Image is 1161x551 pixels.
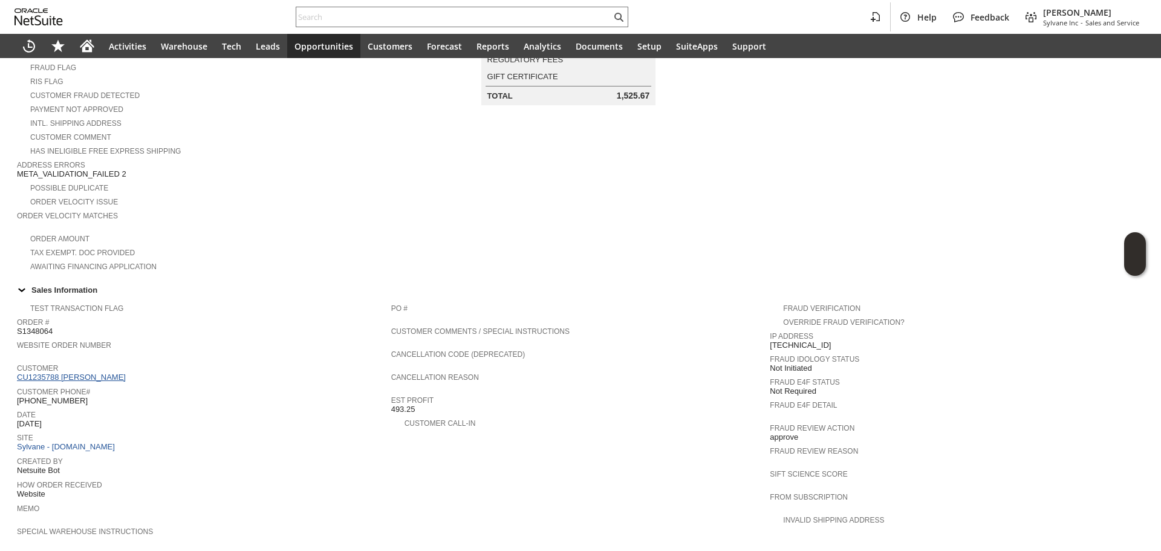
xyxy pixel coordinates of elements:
a: Tax Exempt. Doc Provided [30,249,135,257]
a: Date [17,411,36,419]
input: Search [296,10,611,24]
span: 1,525.67 [617,91,650,101]
a: Test Transaction Flag [30,304,123,313]
a: Documents [568,34,630,58]
a: Customer [17,364,58,373]
a: Customer Comments / Special Instructions [391,327,570,336]
a: PO # [391,304,408,313]
svg: Home [80,39,94,53]
a: Order # [17,318,49,327]
span: Feedback [971,11,1009,23]
span: [TECHNICAL_ID] [770,341,831,350]
a: Warehouse [154,34,215,58]
a: IP Address [770,332,813,341]
a: Forecast [420,34,469,58]
a: Website Order Number [17,341,111,350]
span: Activities [109,41,146,52]
a: Site [17,434,33,442]
span: Website [17,489,45,499]
a: Customer Comment [30,133,111,142]
span: Not Required [770,386,816,396]
span: [PHONE_NUMBER] [17,396,88,406]
span: Reports [476,41,509,52]
a: Order Velocity Issue [30,198,118,206]
span: - [1081,18,1083,27]
span: Leads [256,41,280,52]
a: Fraud Review Action [770,424,854,432]
a: Has Ineligible Free Express Shipping [30,147,181,155]
a: Gift Certificate [487,72,558,81]
a: SuiteApps [669,34,725,58]
span: Warehouse [161,41,207,52]
a: Customer Fraud Detected [30,91,140,100]
a: Reports [469,34,516,58]
svg: Search [611,10,626,24]
span: [DATE] [17,419,42,429]
span: [PERSON_NAME] [1043,7,1139,18]
a: How Order Received [17,481,102,489]
a: CU1235788 [PERSON_NAME] [17,373,129,382]
a: Tech [215,34,249,58]
span: Tech [222,41,241,52]
span: Documents [576,41,623,52]
a: Customers [360,34,420,58]
a: Activities [102,34,154,58]
a: RIS flag [30,77,63,86]
span: Not Initiated [770,364,811,373]
a: Leads [249,34,287,58]
span: Forecast [427,41,462,52]
a: Fraud Idology Status [770,355,859,364]
a: Override Fraud Verification? [783,318,904,327]
a: From Subscription [770,493,848,501]
a: Setup [630,34,669,58]
span: approve [770,432,798,442]
svg: Recent Records [22,39,36,53]
svg: logo [15,8,63,25]
span: Setup [637,41,662,52]
a: Memo [17,504,39,513]
span: Sylvane Inc [1043,18,1078,27]
a: Special Warehouse Instructions [17,527,153,536]
a: Total [487,91,513,100]
iframe: Click here to launch Oracle Guided Learning Help Panel [1124,232,1146,276]
a: Customer Phone# [17,388,90,396]
a: Recent Records [15,34,44,58]
a: Address Errors [17,161,85,169]
a: Payment not approved [30,105,123,114]
span: S1348064 [17,327,53,336]
a: Sylvane - [DOMAIN_NAME] [17,442,118,451]
a: Regulatory Fees [487,55,563,64]
span: Analytics [524,41,561,52]
a: Fraud Flag [30,64,76,72]
div: Sales Information [12,282,1144,298]
a: Fraud E4F Status [770,378,840,386]
a: Order Amount [30,235,89,243]
a: Support [725,34,773,58]
a: Home [73,34,102,58]
a: Sift Science Score [770,470,847,478]
span: 493.25 [391,405,415,414]
span: Help [917,11,937,23]
a: Order Velocity Matches [17,212,118,220]
a: Cancellation Reason [391,373,479,382]
a: Analytics [516,34,568,58]
svg: Shortcuts [51,39,65,53]
span: Oracle Guided Learning Widget. To move around, please hold and drag [1124,255,1146,276]
span: Support [732,41,766,52]
span: Customers [368,41,412,52]
a: Est Profit [391,396,434,405]
a: Awaiting Financing Application [30,262,157,271]
span: Opportunities [294,41,353,52]
a: Cancellation Code (deprecated) [391,350,525,359]
a: Fraud Verification [783,304,860,313]
a: Invalid Shipping Address [783,516,884,524]
a: Opportunities [287,34,360,58]
div: Shortcuts [44,34,73,58]
span: META_VALIDATION_FAILED 2 [17,169,126,179]
a: Possible Duplicate [30,184,108,192]
span: Netsuite Bot [17,466,60,475]
a: Created By [17,457,63,466]
a: Fraud Review Reason [770,447,858,455]
span: Sales and Service [1085,18,1139,27]
a: Fraud E4F Detail [770,401,837,409]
